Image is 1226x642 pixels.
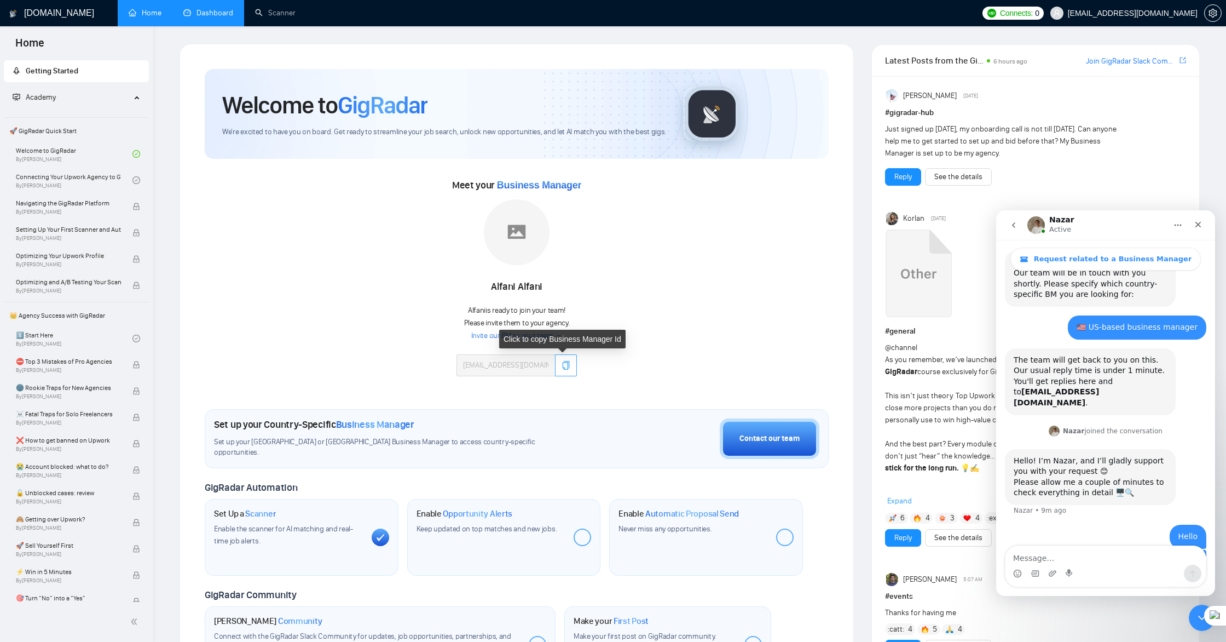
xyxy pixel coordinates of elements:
span: Set up your [GEOGRAPHIC_DATA] or [GEOGRAPHIC_DATA] Business Manager to access country-specific op... [214,437,577,458]
span: 6 [900,513,905,524]
span: lock [132,440,140,448]
span: ☠️ Fatal Traps for Solo Freelancers [16,409,121,420]
span: lock [132,387,140,395]
img: Toby Fox-Mason [886,573,899,586]
strong: Meet our experts behind the course (40+ lessons prepared for you): [885,488,1118,497]
button: Contact our team [720,419,819,459]
span: Automatic Proposal Send [645,508,739,519]
span: 🎯 Turn “No” into a “Yes” [16,593,121,604]
h1: Make your [574,616,649,627]
span: Getting Started [26,66,78,76]
span: Make your first post on GigRadar community. [574,632,716,641]
span: Community [278,616,322,627]
span: Connects: [1000,7,1033,19]
h1: # gigradar-hub [885,107,1186,119]
button: copy [555,354,577,376]
span: ❌ How to get banned on Upwork [16,435,121,446]
span: export [1179,56,1186,65]
span: 💡 [961,463,970,473]
span: 5:07 AM [963,575,982,584]
a: Reply [894,171,912,183]
a: searchScanner [255,8,296,18]
h1: Enable [618,508,739,519]
a: homeHome [129,8,161,18]
img: 🚀 [889,514,897,522]
img: placeholder.png [484,199,550,265]
span: By [PERSON_NAME] [16,209,121,215]
span: 🙈 Getting over Upwork? [16,514,121,525]
img: 💥 [939,514,946,522]
img: Anisuzzaman Khan [886,89,899,102]
span: 🚀 GigRadar Quick Start [5,120,148,142]
span: lock [132,414,140,421]
span: [PERSON_NAME] [903,574,957,586]
h1: # events [885,591,1186,603]
a: Reply [894,532,912,544]
button: Reply [885,168,921,186]
span: By [PERSON_NAME] [16,525,121,531]
button: See the details [925,529,992,547]
span: Meet your [452,179,581,191]
span: check-circle [132,150,140,158]
span: Enable the scanner for AI matching and real-time job alerts. [214,524,353,546]
span: By [PERSON_NAME] [16,498,121,505]
h1: Set Up a [214,508,276,519]
span: lock [132,361,140,369]
span: Keep updated on top matches and new jobs. [417,524,557,534]
h1: Welcome to [222,90,427,120]
span: lock [132,492,140,500]
span: GigRadar Automation [205,482,297,494]
div: Thanks for having me [885,607,1126,619]
span: Please invite them to your agency. [464,318,570,328]
span: 5 [933,624,937,635]
a: See the details [934,532,982,544]
h1: [PERSON_NAME] [214,616,322,627]
span: setting [1205,9,1221,18]
span: 🔓 Unblocked cases: review [16,488,121,498]
a: Connecting Your Upwork Agency to GigRadarBy[PERSON_NAME] [16,168,132,192]
span: lock [132,466,140,474]
span: 4 [975,513,980,524]
button: setting [1204,4,1222,22]
span: Expand [887,496,912,506]
span: First Post [614,616,649,627]
span: GigRadar [338,90,427,120]
span: lock [132,229,140,237]
span: 3 [950,513,955,524]
span: Home [7,35,53,58]
span: @channel [885,343,917,352]
span: By [PERSON_NAME] [16,367,121,374]
span: :catt: [888,623,904,635]
img: 🔥 [921,626,929,633]
span: Optimizing Your Upwork Profile [16,250,121,261]
span: By [PERSON_NAME] [16,551,121,558]
span: ⚡ Win in 5 Minutes [16,566,121,577]
span: GigRadar Community [205,589,297,601]
span: Navigating the GigRadar Platform [16,198,121,209]
a: See the details [934,171,982,183]
span: By [PERSON_NAME] [16,288,121,294]
h1: Set up your Country-Specific [214,419,414,431]
span: Business Manager [497,180,581,191]
img: logo [9,5,17,22]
